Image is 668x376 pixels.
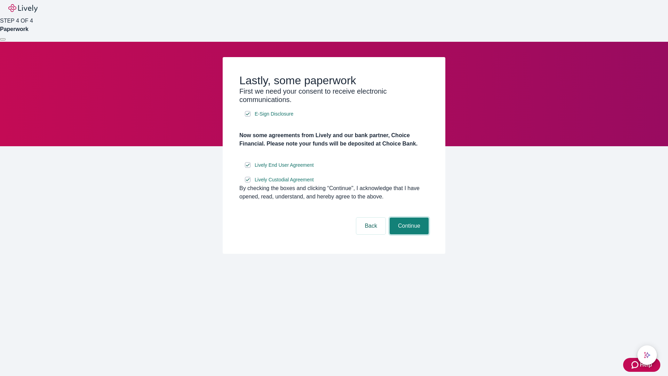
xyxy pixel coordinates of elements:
[631,361,640,369] svg: Zendesk support icon
[253,110,295,118] a: e-sign disclosure document
[637,345,657,365] button: chat
[253,161,315,170] a: e-sign disclosure document
[239,87,429,104] h3: First we need your consent to receive electronic communications.
[8,4,38,13] img: Lively
[239,131,429,148] h4: Now some agreements from Lively and our bank partner, Choice Financial. Please note your funds wi...
[623,358,660,372] button: Zendesk support iconHelp
[644,352,651,359] svg: Lively AI Assistant
[255,110,293,118] span: E-Sign Disclosure
[640,361,652,369] span: Help
[356,218,385,234] button: Back
[239,184,429,201] div: By checking the boxes and clicking “Continue", I acknowledge that I have opened, read, understand...
[390,218,429,234] button: Continue
[255,176,314,183] span: Lively Custodial Agreement
[239,74,429,87] h2: Lastly, some paperwork
[255,162,314,169] span: Lively End User Agreement
[253,175,315,184] a: e-sign disclosure document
